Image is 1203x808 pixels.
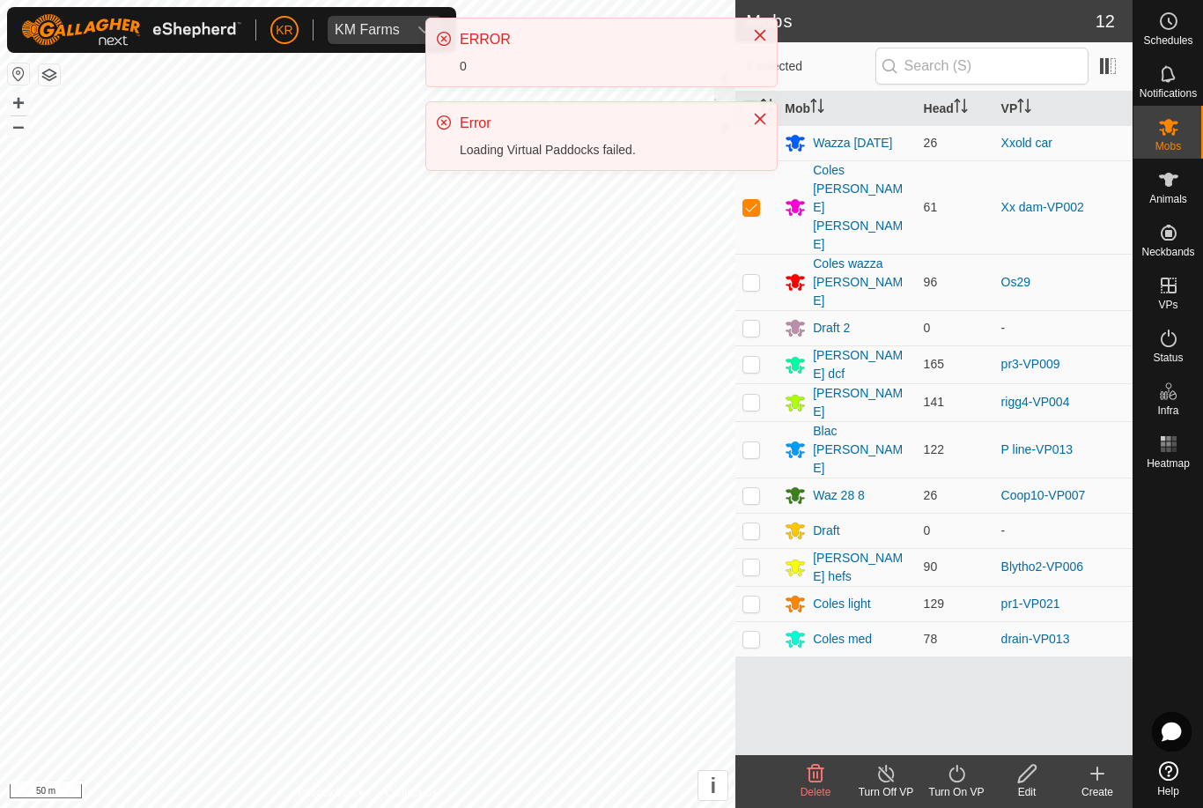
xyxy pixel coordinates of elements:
div: Draft 2 [813,319,850,337]
div: Draft [813,522,839,540]
div: Blac [PERSON_NAME] [813,422,909,478]
span: 26 [924,488,938,502]
div: [PERSON_NAME] hefs [813,549,909,586]
span: Animals [1149,194,1187,204]
a: Os29 [1001,275,1030,289]
span: 26 [924,136,938,150]
div: [PERSON_NAME] [813,384,909,421]
button: i [698,771,727,800]
span: 90 [924,560,938,574]
div: Turn Off VP [851,784,921,800]
button: Close [748,23,772,48]
p-sorticon: Activate to sort [1017,101,1031,115]
div: ERROR [460,29,734,50]
h2: Mobs [746,11,1096,32]
div: Coles wazza [PERSON_NAME] [813,255,909,310]
span: KM Farms [328,16,407,44]
span: KR [276,21,292,40]
div: KM Farms [335,23,400,37]
div: Turn On VP [921,784,992,800]
button: Reset Map [8,63,29,85]
p-sorticon: Activate to sort [810,101,824,115]
span: Infra [1157,405,1178,416]
span: 141 [924,395,944,409]
div: Coles [PERSON_NAME] [PERSON_NAME] [813,161,909,254]
div: Coles light [813,595,870,613]
div: [PERSON_NAME] dcf [813,346,909,383]
span: Notifications [1140,88,1197,99]
button: Map Layers [39,64,60,85]
a: Xx dam-VP002 [1001,200,1084,214]
span: Schedules [1143,35,1192,46]
a: pr1-VP021 [1001,597,1060,611]
button: + [8,93,29,114]
div: Loading Virtual Paddocks failed. [460,141,734,159]
span: 61 [924,200,938,214]
span: i [710,774,716,797]
button: – [8,115,29,137]
span: 1 selected [746,57,875,76]
span: 0 [924,523,931,537]
span: 96 [924,275,938,289]
div: Waz 28 8 [813,486,865,505]
span: 0 [924,321,931,335]
a: P line-VP013 [1001,442,1073,456]
td: - [994,513,1133,548]
a: drain-VP013 [1001,632,1070,646]
div: dropdown trigger [407,16,442,44]
div: 0 [460,57,734,76]
p-sorticon: Activate to sort [954,101,968,115]
input: Search (S) [875,48,1089,85]
span: Help [1157,786,1179,797]
a: Coop10-VP007 [1001,488,1086,502]
span: Heatmap [1147,458,1190,469]
a: Contact Us [385,785,437,801]
span: Delete [801,786,831,798]
td: - [994,310,1133,345]
a: pr3-VP009 [1001,357,1060,371]
a: Help [1133,754,1203,804]
span: 129 [924,597,944,611]
span: 165 [924,357,944,371]
div: Coles med [813,630,872,649]
span: 12 [1096,8,1115,34]
div: Create [1062,784,1133,800]
a: Blytho2-VP006 [1001,560,1083,574]
div: Edit [992,784,1062,800]
th: VP [994,92,1133,126]
th: Head [917,92,994,126]
div: Error [460,113,734,134]
span: VPs [1158,300,1177,310]
a: Privacy Policy [299,785,365,801]
div: Wazza [DATE] [813,134,892,152]
a: rigg4-VP004 [1001,395,1070,409]
a: Xxold car [1001,136,1052,150]
span: 122 [924,442,944,456]
img: Gallagher Logo [21,14,241,46]
th: Mob [778,92,916,126]
button: Close [748,107,772,131]
span: Mobs [1155,141,1181,152]
span: 78 [924,632,938,646]
span: Status [1153,352,1183,363]
span: Neckbands [1141,247,1194,257]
